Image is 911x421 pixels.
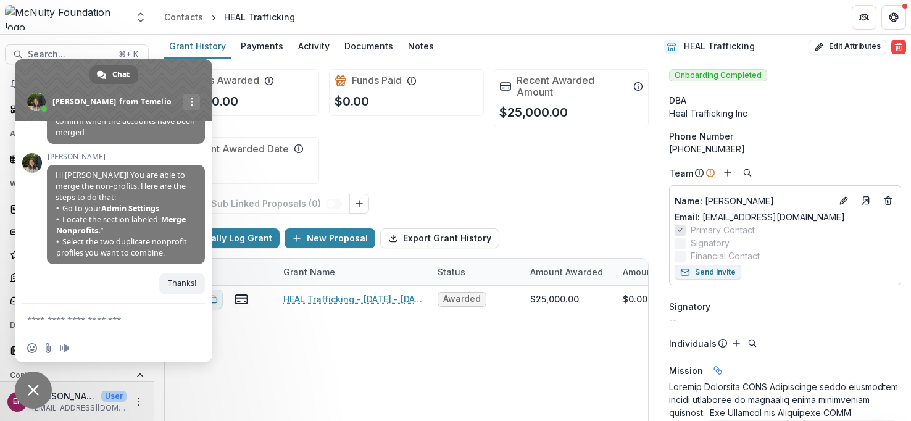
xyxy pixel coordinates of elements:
[691,249,760,262] span: Financial Contact
[675,194,831,207] a: Name: [PERSON_NAME]
[5,44,149,64] button: Search...
[28,49,111,60] span: Search...
[856,191,876,210] a: Go to contact
[164,37,231,55] div: Grant History
[187,75,259,86] h2: Funds Awarded
[339,37,398,55] div: Documents
[675,212,700,222] span: Email:
[56,170,196,258] span: Hi [PERSON_NAME]! You are able to merge the non-profits. Here are the steps to do that:
[852,5,876,30] button: Partners
[881,193,896,208] button: Deletes
[669,337,717,350] p: Individuals
[5,99,149,119] a: Dashboard
[335,92,369,110] p: $0.00
[10,180,131,188] span: Workflows
[684,41,755,52] h2: HEAL Trafficking
[5,222,149,242] a: Form Builder
[27,314,173,325] textarea: Compose your message...
[293,37,335,55] div: Activity
[32,390,96,402] p: [PERSON_NAME]
[430,259,523,285] div: Status
[517,75,628,98] h2: Recent Awarded Amount
[159,8,208,26] a: Contacts
[729,336,744,351] button: Add
[403,37,439,55] div: Notes
[523,265,610,278] div: Amount Awarded
[56,203,161,214] span: Go to your .
[669,313,901,326] div: --
[669,364,703,377] span: Mission
[349,194,369,214] button: Link Grants
[56,214,186,236] span: “Merge Nonprofits.”
[675,196,702,206] span: Name :
[5,244,149,265] a: Reviewers
[164,35,231,59] a: Grant History
[499,103,568,122] p: $25,000.00
[159,8,300,26] nav: breadcrumb
[5,5,127,30] img: McNulty Foundation logo
[59,343,69,353] span: Audio message
[203,290,223,309] button: Duplicate proposal
[236,35,288,59] a: Payments
[530,293,579,306] div: $25,000.00
[809,40,886,54] button: Edit Attributes
[623,293,647,306] div: $0.00
[164,194,350,214] button: View Sub Linked Proposals (0)
[10,371,131,380] span: Contacts
[5,290,149,311] a: Grantee Reports
[675,194,831,207] p: [PERSON_NAME]
[13,398,22,406] div: Esther Park
[32,402,127,414] p: [EMAIL_ADDRESS][DOMAIN_NAME]
[101,391,127,402] p: User
[523,259,615,285] div: Amount Awarded
[720,165,735,180] button: Add
[187,143,289,155] h2: Recent Awarded Date
[5,340,149,361] a: Document Templates
[669,107,901,120] div: Heal Trafficking Inc
[234,292,249,307] button: view-payments
[669,300,710,313] span: Signatory
[27,343,37,353] span: Insert an emoji
[283,293,423,306] a: HEAL Trafficking - [DATE] - [DATE] Response Fund
[5,174,149,194] button: Open Workflows
[276,259,430,285] div: Grant Name
[56,236,196,259] span: Select the two duplicate nonprofit profiles you want to combine.
[881,5,906,30] button: Get Help
[164,10,203,23] div: Contacts
[745,336,760,351] button: Search
[443,294,481,304] span: Awarded
[132,5,149,30] button: Open entity switcher
[15,372,52,409] div: Close chat
[669,94,686,107] span: DBA
[5,267,149,288] a: Payments
[56,214,196,236] span: Locate the section labeled
[112,65,130,84] span: Chat
[164,228,280,248] button: Manually Log Grant
[430,265,473,278] div: Status
[669,167,693,180] p: Team
[131,394,146,409] button: More
[669,143,901,156] div: [PHONE_NUMBER]
[669,69,767,81] span: Onboarding Completed
[5,74,149,94] button: Notifications337
[403,35,439,59] a: Notes
[276,265,343,278] div: Grant Name
[380,228,499,248] button: Export Grant History
[891,40,906,54] button: Delete
[691,236,730,249] span: Signatory
[5,124,149,144] button: Open Activity
[5,149,149,169] a: Tasks
[675,210,845,223] a: Email: [EMAIL_ADDRESS][DOMAIN_NAME]
[43,343,53,353] span: Send a file
[285,228,375,248] button: New Proposal
[615,259,708,285] div: Amount Paid
[675,265,741,280] button: Send Invite
[224,10,295,23] div: HEAL Trafficking
[10,130,131,138] span: Activity
[168,278,196,288] span: Thanks!
[89,65,138,84] div: Chat
[691,223,755,236] span: Primary Contact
